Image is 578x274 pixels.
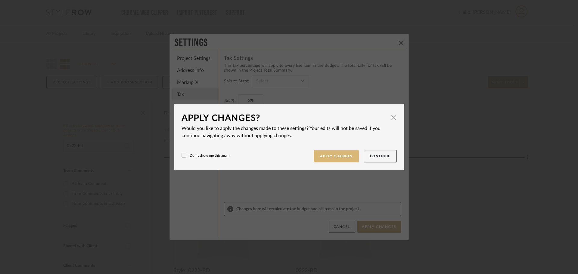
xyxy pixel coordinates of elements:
[314,150,359,162] button: Apply Changes
[388,112,400,124] button: Close
[182,125,397,139] p: Would you like to apply the changes made to these settings? Your edits will not be saved if you c...
[182,112,388,125] div: Apply Changes?
[364,150,397,162] button: Continue
[182,153,230,158] label: Don’t show me this again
